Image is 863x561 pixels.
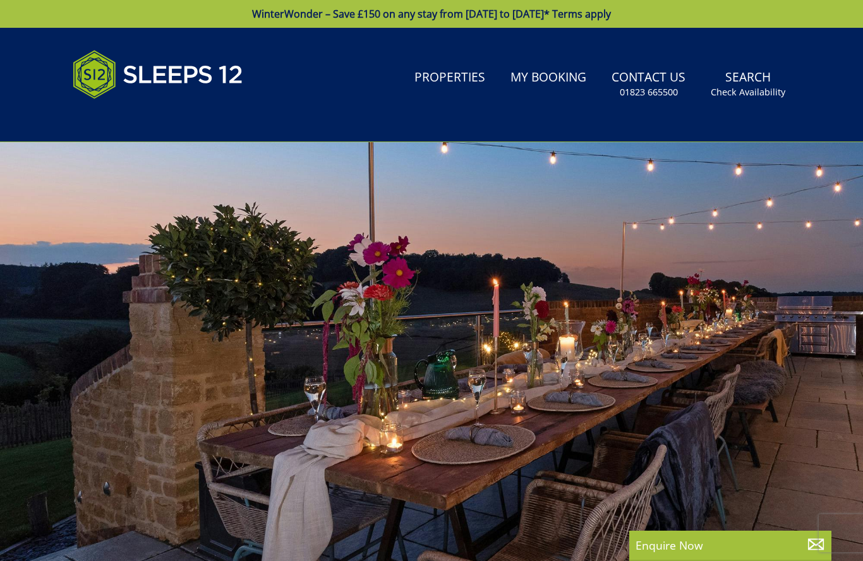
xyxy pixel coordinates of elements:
small: Check Availability [711,86,785,99]
img: Sleeps 12 [73,43,243,106]
a: My Booking [505,64,591,92]
a: SearchCheck Availability [706,64,790,105]
p: Enquire Now [636,537,825,553]
small: 01823 665500 [620,86,678,99]
a: Properties [409,64,490,92]
iframe: Customer reviews powered by Trustpilot [66,114,199,124]
a: Contact Us01823 665500 [607,64,691,105]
